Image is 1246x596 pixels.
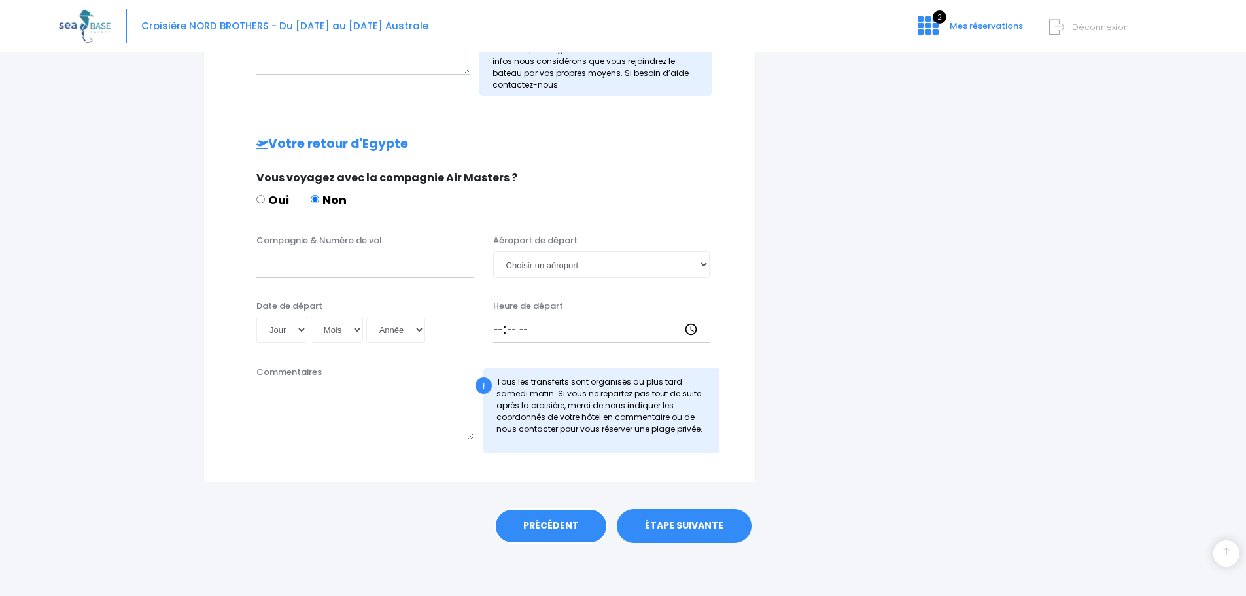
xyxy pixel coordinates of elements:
a: 2 Mes réservations [907,24,1031,37]
label: Commentaires [256,366,322,379]
label: Compagnie & Numéro de vol [256,234,382,247]
span: 2 [933,10,946,24]
a: ÉTAPE SUIVANTE [617,509,752,543]
span: Vous voyagez avec la compagnie Air Masters ? [256,170,517,185]
h2: Votre retour d'Egypte [230,137,729,152]
label: Heure de départ [493,300,563,313]
span: Mes réservations [950,20,1023,32]
label: Date de départ [256,300,322,313]
span: Déconnexion [1072,21,1129,33]
label: Aéroport de départ [493,234,578,247]
div: Tous les transferts sont organisés au plus tard samedi matin. Si vous ne repartez pas tout de sui... [483,368,720,453]
input: Non [311,195,319,203]
input: Oui [256,195,265,203]
label: Non [311,191,347,209]
label: Oui [256,191,289,209]
a: PRÉCÉDENT [494,508,608,544]
span: Croisière NORD BROTHERS - Du [DATE] au [DATE] Australe [141,19,428,33]
div: ! [476,377,492,394]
